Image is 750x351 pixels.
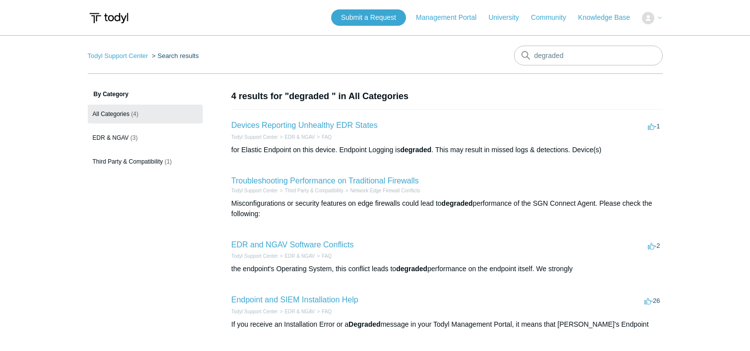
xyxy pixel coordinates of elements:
a: Network Edge Firewall Conflicts [350,188,420,193]
li: FAQ [315,133,332,141]
a: Todyl Support Center [88,52,148,59]
a: Todyl Support Center [231,134,278,140]
li: Todyl Support Center [231,133,278,141]
h3: By Category [88,90,203,99]
li: Todyl Support Center [231,308,278,315]
span: (1) [165,158,172,165]
a: Submit a Request [331,9,406,26]
span: -26 [644,297,660,304]
span: (3) [130,134,138,141]
a: FAQ [322,253,332,259]
a: FAQ [322,309,332,314]
a: Todyl Support Center [231,253,278,259]
a: Third Party & Compatibility [285,188,343,193]
h1: 4 results for "degraded " in All Categories [231,90,663,103]
a: University [488,12,528,23]
li: FAQ [315,308,332,315]
li: EDR & NGAV [278,308,315,315]
div: for Elastic Endpoint on this device. Endpoint Logging is . This may result in missed logs & detec... [231,145,663,155]
li: Todyl Support Center [231,252,278,260]
span: -1 [648,122,660,130]
img: Todyl Support Center Help Center home page [88,9,130,27]
a: Knowledge Base [578,12,640,23]
li: Network Edge Firewall Conflicts [344,187,420,194]
li: EDR & NGAV [278,133,315,141]
div: Misconfigurations or security features on edge firewalls could lead to performance of the SGN Con... [231,198,663,219]
span: All Categories [93,111,130,117]
a: Devices Reporting Unhealthy EDR States [231,121,378,129]
span: -2 [648,242,660,249]
li: Third Party & Compatibility [278,187,343,194]
div: the endpoint's Operating System, this conflict leads to performance on the endpoint itself. We st... [231,264,663,274]
a: Todyl Support Center [231,309,278,314]
a: Management Portal [416,12,486,23]
li: Todyl Support Center [88,52,150,59]
a: Endpoint and SIEM Installation Help [231,295,358,304]
li: EDR & NGAV [278,252,315,260]
span: (4) [131,111,139,117]
em: degraded [442,199,473,207]
span: EDR & NGAV [93,134,129,141]
a: EDR & NGAV [285,253,315,259]
em: degraded [396,265,427,273]
a: Third Party & Compatibility (1) [88,152,203,171]
a: Todyl Support Center [231,188,278,193]
li: Todyl Support Center [231,187,278,194]
a: Troubleshooting Performance on Traditional Firewalls [231,176,419,185]
a: Community [531,12,576,23]
a: EDR and NGAV Software Conflicts [231,240,354,249]
div: If you receive an Installation Error or a message in your Todyl Management Portal, it means that ... [231,319,663,330]
span: Third Party & Compatibility [93,158,163,165]
a: FAQ [322,134,332,140]
input: Search [514,46,663,65]
a: EDR & NGAV (3) [88,128,203,147]
a: EDR & NGAV [285,134,315,140]
a: All Categories (4) [88,105,203,123]
em: degraded [400,146,431,154]
em: Degraded [348,320,381,328]
li: FAQ [315,252,332,260]
a: EDR & NGAV [285,309,315,314]
li: Search results [150,52,199,59]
